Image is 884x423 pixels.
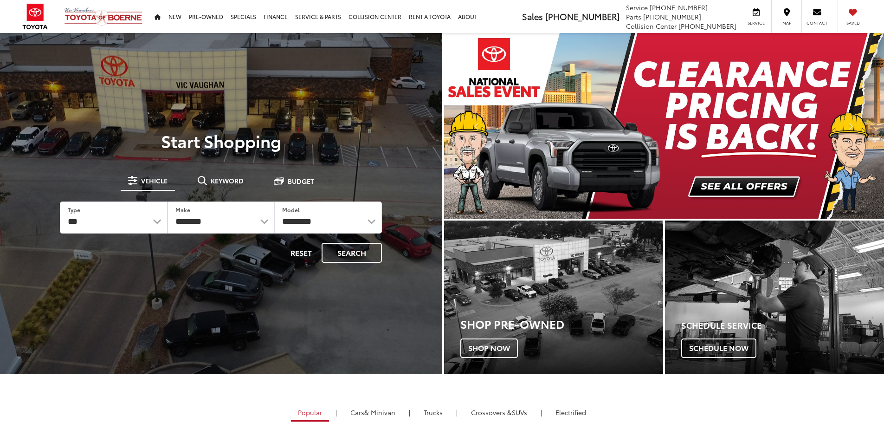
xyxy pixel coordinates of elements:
[444,221,663,374] div: Toyota
[211,177,244,184] span: Keyword
[454,408,460,417] li: |
[407,408,413,417] li: |
[818,52,884,200] button: Click to view next picture.
[843,20,863,26] span: Saved
[650,3,708,12] span: [PHONE_NUMBER]
[522,10,543,22] span: Sales
[282,206,300,214] label: Model
[545,10,619,22] span: [PHONE_NUMBER]
[333,408,339,417] li: |
[64,7,143,26] img: Vic Vaughan Toyota of Boerne
[471,408,512,417] span: Crossovers &
[464,404,534,420] a: SUVs
[665,221,884,374] a: Schedule Service Schedule Now
[417,404,450,420] a: Trucks
[322,243,382,263] button: Search
[626,21,677,31] span: Collision Center
[141,177,168,184] span: Vehicle
[626,3,648,12] span: Service
[746,20,767,26] span: Service
[538,408,544,417] li: |
[364,408,395,417] span: & Minivan
[665,221,884,374] div: Toyota
[39,131,403,150] p: Start Shopping
[776,20,797,26] span: Map
[291,404,329,422] a: Popular
[460,338,518,358] span: Shop Now
[681,321,884,330] h4: Schedule Service
[175,206,190,214] label: Make
[643,12,701,21] span: [PHONE_NUMBER]
[283,243,320,263] button: Reset
[444,52,510,200] button: Click to view previous picture.
[68,206,80,214] label: Type
[288,178,314,184] span: Budget
[460,318,663,330] h3: Shop Pre-Owned
[343,404,402,420] a: Cars
[548,404,593,420] a: Electrified
[807,20,827,26] span: Contact
[444,221,663,374] a: Shop Pre-Owned Shop Now
[681,338,756,358] span: Schedule Now
[678,21,736,31] span: [PHONE_NUMBER]
[626,12,641,21] span: Parts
